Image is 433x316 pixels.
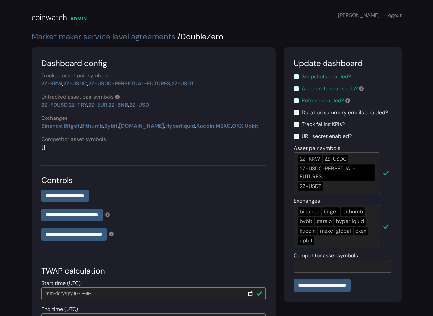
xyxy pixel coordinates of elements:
label: Start time (UTC) [41,279,81,287]
label: URL secret enabled? [302,132,352,140]
div: Controls [41,174,266,186]
span: / [177,31,180,41]
label: Refresh enabled? [302,97,350,105]
div: 2Z-USDT [298,182,323,191]
a: 2Z-USD [129,101,149,108]
div: [PERSON_NAME] [338,11,402,19]
div: 2Z-KRW [298,155,322,163]
a: Bybit [104,122,118,129]
strong: , , , [41,80,194,87]
span: · [381,12,382,19]
div: binance [298,207,321,216]
a: Kucoin [196,122,214,129]
div: upbit [298,236,314,245]
label: Exchanges [294,197,320,205]
label: Exchanges [41,114,68,122]
div: ADMIN [70,15,87,22]
a: 2Z-USDC-PERPETUAL-FUTURES [88,80,170,87]
div: hyperliquid [334,217,366,226]
strong: [] [41,144,45,151]
div: bybit [298,217,314,226]
div: Dashboard config [41,57,266,69]
div: okex [354,227,368,235]
a: Hyperliquid [165,122,195,129]
div: TWAP calculation [41,265,266,277]
label: Asset pair symbols [294,144,340,152]
div: bithumb [341,207,365,216]
a: 2Z-BNB [108,101,128,108]
label: Untracked asset pair symbols [41,93,120,101]
label: Tracked asset pair symbols [41,72,108,80]
div: 2Z-USDC-PERPETUAL-FUTURES [298,164,375,181]
strong: , , , , , , , , , [41,122,258,129]
label: Snapshots enabled? [302,73,351,81]
a: 2Z-USDT [172,80,194,87]
label: Competitor asset symbols [41,135,106,143]
a: Upbit [245,122,258,129]
div: Update dashboard [294,57,392,69]
label: Competitor asset symbols [294,252,358,260]
div: coinwatch [32,12,67,24]
a: Bithumb [81,122,103,129]
label: Track failing KPIs? [302,120,345,128]
a: Binance [41,122,62,129]
label: Accelerate snapshots? [302,85,364,93]
a: MEXC [216,122,231,129]
div: DoubleZero [32,31,402,42]
a: Logout [385,12,402,19]
a: 2Z-KRW [41,80,62,87]
a: 2Z-EUR [88,101,107,108]
div: kucoin [298,227,317,235]
div: gateio [315,217,333,226]
div: bitget [322,207,340,216]
label: Duration summary emails enabled? [302,109,388,117]
div: 2Z-USDC [323,155,348,163]
a: 2Z-TRY [69,101,87,108]
a: OKX [232,122,243,129]
a: 2Z-USDC [63,80,87,87]
a: [DOMAIN_NAME] [119,122,164,129]
div: mexc-global [318,227,353,235]
a: Market maker service level agreements [32,31,175,41]
a: 2Z-FDUSD [41,101,67,108]
strong: , , , , [41,101,149,108]
label: End time (UTC) [41,305,78,313]
a: Bitget [64,122,80,129]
